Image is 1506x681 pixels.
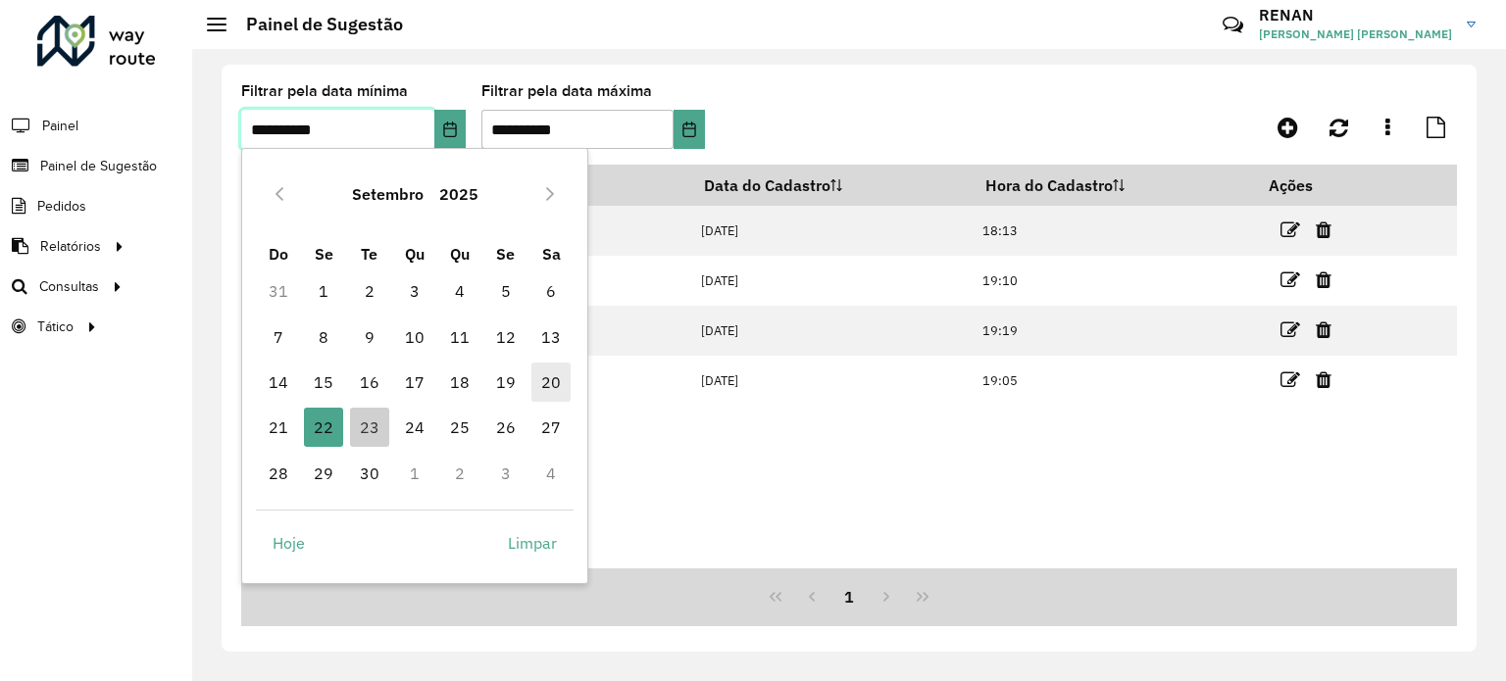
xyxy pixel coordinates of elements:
a: Editar [1280,217,1300,243]
span: 1 [304,271,343,311]
td: 16 [346,360,391,405]
a: Excluir [1316,366,1331,393]
td: [DATE] [690,256,972,306]
span: Painel [42,116,78,136]
td: 6 [528,268,574,314]
div: Choose Date [241,148,588,583]
button: Limpar [491,523,574,562]
span: 26 [486,408,526,447]
span: Limpar [508,531,557,555]
span: 28 [259,454,298,493]
td: 18:13 [973,206,1256,256]
button: Choose Date [674,110,705,149]
td: 2 [437,451,482,496]
span: Sa [542,244,561,264]
span: 17 [395,363,434,402]
button: Choose Date [434,110,466,149]
span: 2 [350,271,389,311]
td: 22 [301,405,346,450]
label: Filtrar pela data mínima [241,79,408,103]
button: Previous Month [264,178,295,210]
th: Hora do Cadastro [973,165,1256,206]
td: 15 [301,360,346,405]
a: Excluir [1316,217,1331,243]
span: Qu [450,244,470,264]
td: 14 [256,360,301,405]
td: 23 [346,405,391,450]
a: Editar [1280,366,1300,393]
a: Editar [1280,267,1300,293]
span: 10 [395,317,434,357]
td: 30 [346,451,391,496]
td: 4 [528,451,574,496]
td: [DATE] [690,306,972,356]
td: 4 [437,268,482,314]
span: 30 [350,454,389,493]
span: 29 [304,454,343,493]
td: 28 [256,451,301,496]
span: 6 [531,271,571,311]
td: 17 [392,360,437,405]
a: Excluir [1316,267,1331,293]
span: 5 [486,271,526,311]
span: Se [496,244,515,264]
td: 26 [483,405,528,450]
td: 25 [437,405,482,450]
span: [PERSON_NAME] [PERSON_NAME] [1259,25,1452,43]
td: 5 [483,268,528,314]
td: 19:19 [973,306,1256,356]
span: Painel de Sugestão [40,156,157,176]
span: 23 [350,408,389,447]
td: 20 [528,360,574,405]
td: 1 [301,268,346,314]
td: 24 [392,405,437,450]
td: 13 [528,315,574,360]
span: Consultas [39,276,99,297]
td: 3 [392,268,437,314]
span: 18 [440,363,479,402]
td: 8 [301,315,346,360]
span: Do [269,244,288,264]
span: 12 [486,317,526,357]
h2: Painel de Sugestão [226,14,403,35]
span: 21 [259,408,298,447]
td: 18 [437,360,482,405]
td: 31 [256,268,301,314]
td: [DATE] [690,206,972,256]
span: 13 [531,317,571,357]
td: 9 [346,315,391,360]
td: 1 [392,451,437,496]
span: Qu [405,244,425,264]
td: 12 [483,315,528,360]
span: 8 [304,317,343,357]
label: Filtrar pela data máxima [481,79,652,103]
td: 29 [301,451,346,496]
span: 22 [304,408,343,447]
button: 1 [830,578,868,615]
td: 19 [483,360,528,405]
span: 27 [531,408,571,447]
span: Se [315,244,333,264]
button: Choose Year [431,170,486,218]
td: 2 [346,268,391,314]
button: Next Month [534,178,566,210]
span: 11 [440,317,479,357]
a: Contato Rápido [1212,4,1254,46]
td: 3 [483,451,528,496]
td: 7 [256,315,301,360]
span: Tático [37,316,74,337]
a: Editar [1280,316,1300,343]
span: 15 [304,363,343,402]
span: 4 [440,271,479,311]
span: 19 [486,363,526,402]
th: Data do Cadastro [690,165,972,206]
button: Choose Month [344,170,431,218]
button: Hoje [256,523,322,562]
th: Ações [1255,165,1373,206]
h3: RENAN [1259,6,1452,24]
td: 11 [437,315,482,360]
span: 9 [350,317,389,357]
span: 7 [259,317,298,357]
span: Pedidos [37,196,86,217]
span: 25 [440,408,479,447]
